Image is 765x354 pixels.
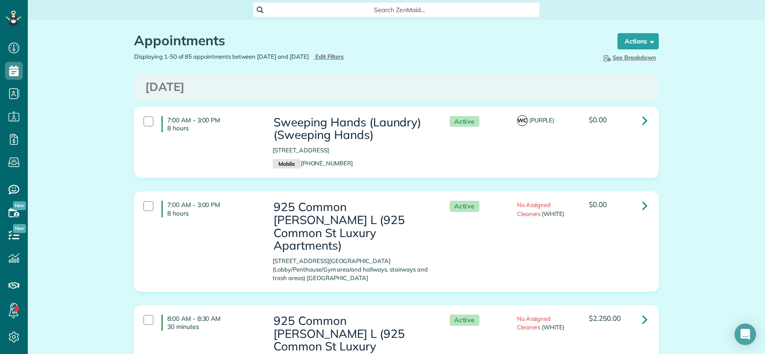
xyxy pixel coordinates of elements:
[617,33,659,49] button: Actions
[13,224,26,233] span: New
[517,201,551,217] span: No Assigned Cleaners
[145,81,648,94] h3: [DATE]
[161,116,259,132] h4: 7:00 AM - 3:00 PM
[450,315,479,326] span: Active
[127,52,396,61] div: Displaying 1-50 of 85 appointments between [DATE] and [DATE]
[450,116,479,127] span: Active
[529,117,555,124] span: (PURPLE)
[273,146,431,155] p: [STREET_ADDRESS]
[273,159,300,169] small: Mobile
[542,210,565,217] span: (WHITE)
[273,116,431,142] h3: Sweeping Hands (Laundry) (Sweeping Hands)
[589,314,621,323] span: $2,250.00
[599,52,659,62] button: See Breakdown
[602,54,656,61] span: See Breakdown
[273,201,431,252] h3: 925 Common [PERSON_NAME] L (925 Common St Luxury Apartments)
[13,201,26,210] span: New
[542,324,565,331] span: (WHITE)
[589,200,607,209] span: $0.00
[167,124,259,132] p: 8 hours
[134,33,600,48] h1: Appointments
[167,209,259,217] p: 8 hours
[315,53,344,60] span: Edit Filters
[313,53,344,60] a: Edit Filters
[450,201,479,212] span: Active
[589,115,607,124] span: $0.00
[167,323,259,331] p: 30 minutes
[517,115,528,126] span: WC
[273,160,353,167] a: Mobile[PHONE_NUMBER]
[161,201,259,217] h4: 7:00 AM - 3:00 PM
[273,257,431,282] p: [STREET_ADDRESS][GEOGRAPHIC_DATA] (Lobby/Penthouse/Gym area/and hallways, stairways and trash are...
[161,315,259,331] h4: 8:00 AM - 8:30 AM
[517,315,551,331] span: No Assigned Cleaners
[735,324,756,345] div: Open Intercom Messenger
